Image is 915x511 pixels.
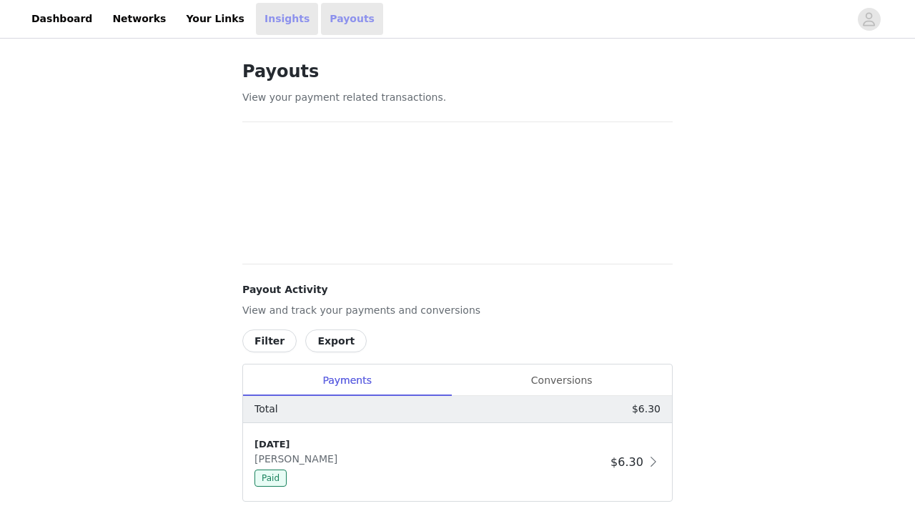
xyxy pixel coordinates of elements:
span: [PERSON_NAME] [254,453,343,465]
p: View and track your payments and conversions [242,303,673,318]
a: Payouts [321,3,383,35]
a: Networks [104,3,174,35]
a: Insights [256,3,318,35]
p: Total [254,402,278,417]
a: Dashboard [23,3,101,35]
div: Payments [243,364,451,397]
button: Filter [242,329,297,352]
span: Paid [254,470,287,487]
p: View your payment related transactions. [242,90,673,105]
div: Conversions [451,364,672,397]
h4: Payout Activity [242,282,673,297]
a: Your Links [177,3,253,35]
div: [DATE] [254,437,605,452]
div: clickable-list-item [243,423,672,501]
div: avatar [862,8,876,31]
h1: Payouts [242,59,673,84]
p: $6.30 [632,402,661,417]
span: $6.30 [610,455,643,469]
button: Export [305,329,367,352]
